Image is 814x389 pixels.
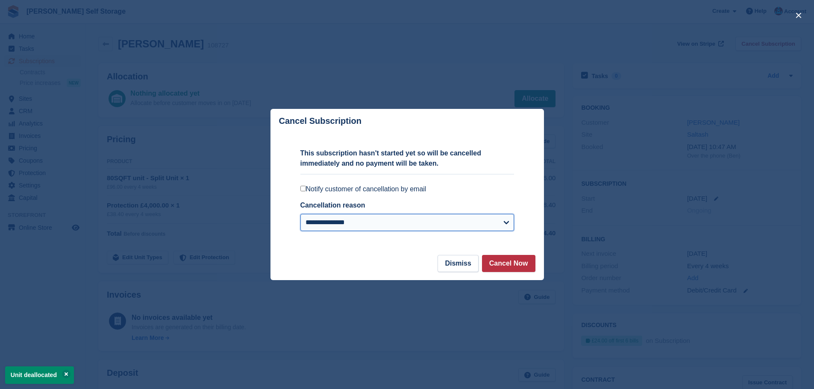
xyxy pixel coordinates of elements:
label: Cancellation reason [300,202,365,209]
p: Cancel Subscription [279,116,361,126]
p: Unit deallocated [5,366,74,384]
p: This subscription hasn't started yet so will be cancelled immediately and no payment will be taken. [300,148,514,169]
button: Dismiss [438,255,478,272]
label: Notify customer of cancellation by email [300,185,514,193]
button: close [792,9,805,22]
input: Notify customer of cancellation by email [300,186,306,191]
button: Cancel Now [482,255,535,272]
